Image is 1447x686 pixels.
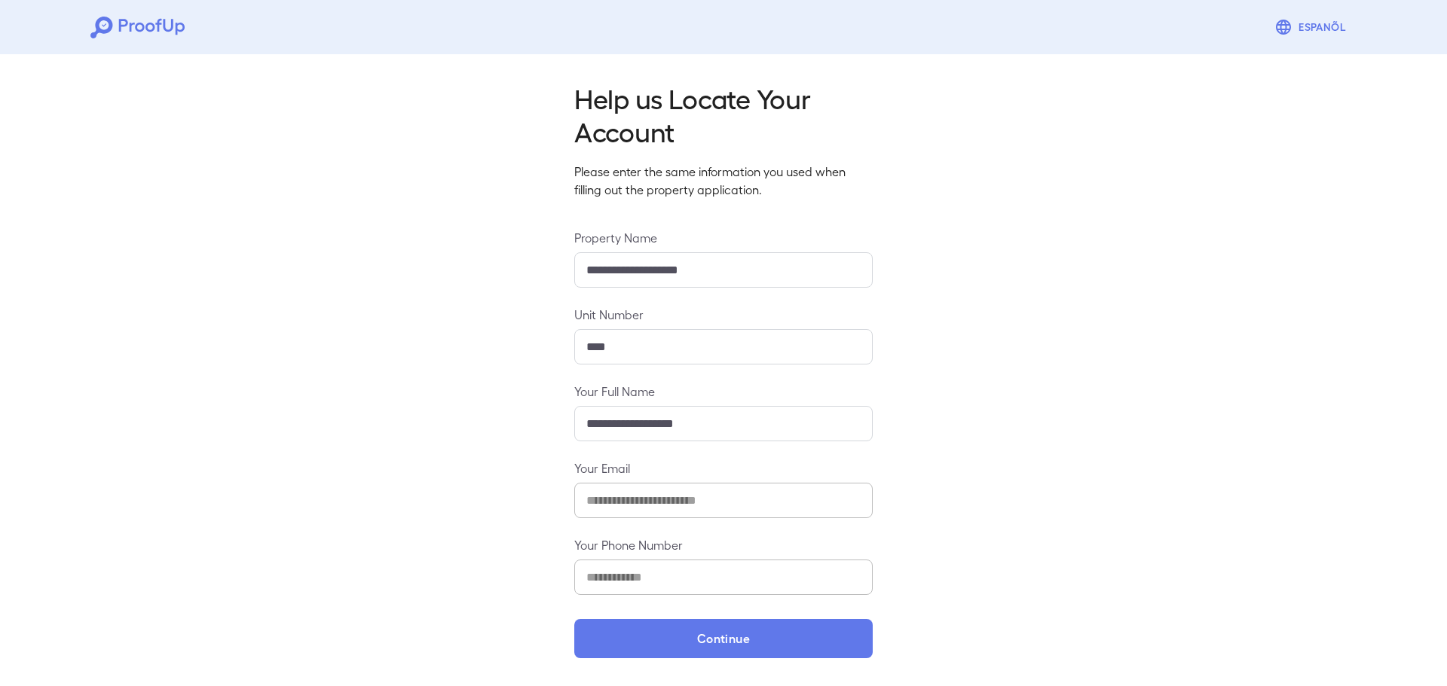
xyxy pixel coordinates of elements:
button: Espanõl [1268,12,1357,42]
h2: Help us Locate Your Account [574,81,873,148]
button: Continue [574,619,873,658]
label: Your Phone Number [574,536,873,553]
label: Your Email [574,459,873,477]
p: Please enter the same information you used when filling out the property application. [574,163,873,199]
label: Your Full Name [574,383,873,400]
label: Unit Number [574,306,873,323]
label: Property Name [574,229,873,246]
